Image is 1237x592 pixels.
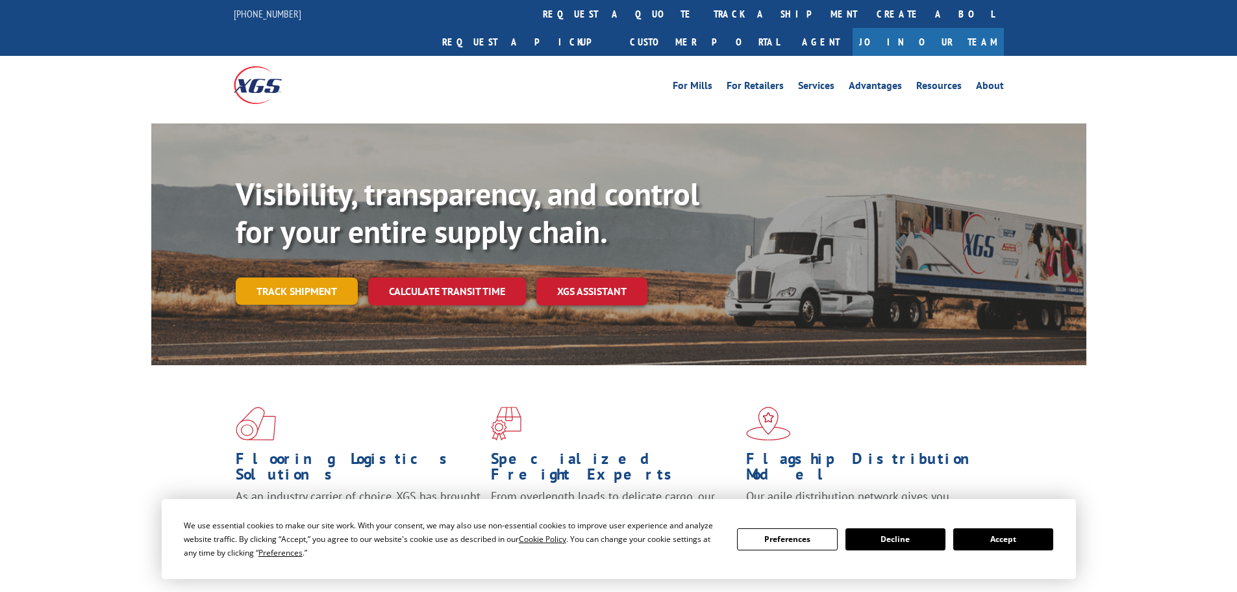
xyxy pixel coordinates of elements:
[236,277,358,305] a: Track shipment
[236,489,481,535] span: As an industry carrier of choice, XGS has brought innovation and dedication to flooring logistics...
[849,81,902,95] a: Advantages
[258,547,303,558] span: Preferences
[620,28,789,56] a: Customer Portal
[737,528,837,550] button: Preferences
[746,451,992,489] h1: Flagship Distribution Model
[916,81,962,95] a: Resources
[536,277,647,305] a: XGS ASSISTANT
[746,407,791,441] img: xgs-icon-flagship-distribution-model-red
[976,81,1004,95] a: About
[727,81,784,95] a: For Retailers
[853,28,1004,56] a: Join Our Team
[234,7,301,20] a: [PHONE_NUMBER]
[368,277,526,305] a: Calculate transit time
[162,499,1076,579] div: Cookie Consent Prompt
[491,407,521,441] img: xgs-icon-focused-on-flooring-red
[184,519,721,560] div: We use essential cookies to make our site work. With your consent, we may also use non-essential ...
[236,174,699,251] b: Visibility, transparency, and control for your entire supply chain.
[953,528,1053,550] button: Accept
[746,489,985,519] span: Our agile distribution network gives you nationwide inventory management on demand.
[491,451,736,489] h1: Specialized Freight Experts
[789,28,853,56] a: Agent
[673,81,712,95] a: For Mills
[845,528,945,550] button: Decline
[236,451,481,489] h1: Flooring Logistics Solutions
[798,81,834,95] a: Services
[519,534,566,545] span: Cookie Policy
[236,407,276,441] img: xgs-icon-total-supply-chain-intelligence-red
[491,489,736,547] p: From overlength loads to delicate cargo, our experienced staff knows the best way to move your fr...
[432,28,620,56] a: Request a pickup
